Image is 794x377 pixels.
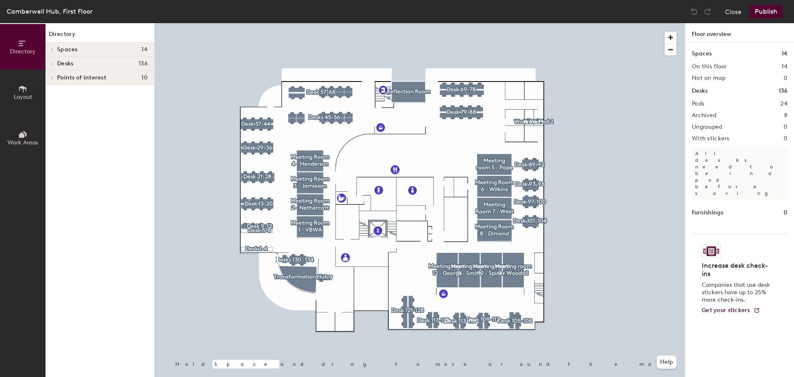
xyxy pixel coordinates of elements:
span: 14 [141,46,148,53]
span: Desks [57,60,73,67]
p: All desks need to be in a pod before saving [692,147,787,200]
p: Companies that use desk stickers have up to 25% more check-ins. [702,281,772,304]
button: Help [657,355,677,369]
div: Camberwell Hub, First Floor [7,6,93,17]
h2: 0 [784,124,787,130]
h2: 0 [784,75,787,82]
h1: 0 [784,208,787,217]
span: Directory [10,48,36,55]
span: Points of interest [57,74,106,81]
h2: Not on map [692,75,725,82]
h1: 136 [779,86,787,96]
span: 10 [141,74,148,81]
img: Undo [690,7,698,16]
h1: Directory [45,30,154,43]
span: Get your stickers [702,307,750,314]
h1: Spaces [692,49,712,58]
h2: Pods [692,101,704,107]
h1: Desks [692,86,708,96]
h4: Increase desk check-ins [702,262,772,278]
h2: 0 [784,135,787,142]
button: Publish [750,5,782,18]
span: Layout [14,94,32,101]
h1: Floor overview [685,23,794,43]
h1: 14 [782,49,787,58]
span: 136 [139,60,148,67]
button: Close [725,5,741,18]
h2: On this floor [692,63,727,70]
a: Get your stickers [702,307,760,314]
img: Redo [703,7,712,16]
h2: Archived [692,112,716,119]
h2: 14 [782,63,787,70]
h2: 8 [784,112,787,119]
h2: With stickers [692,135,729,142]
span: Work Areas [7,139,38,146]
h1: Furnishings [692,208,723,217]
h2: Ungrouped [692,124,722,130]
img: Sticker logo [702,244,721,258]
h2: 24 [780,101,787,107]
span: Spaces [57,46,78,53]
